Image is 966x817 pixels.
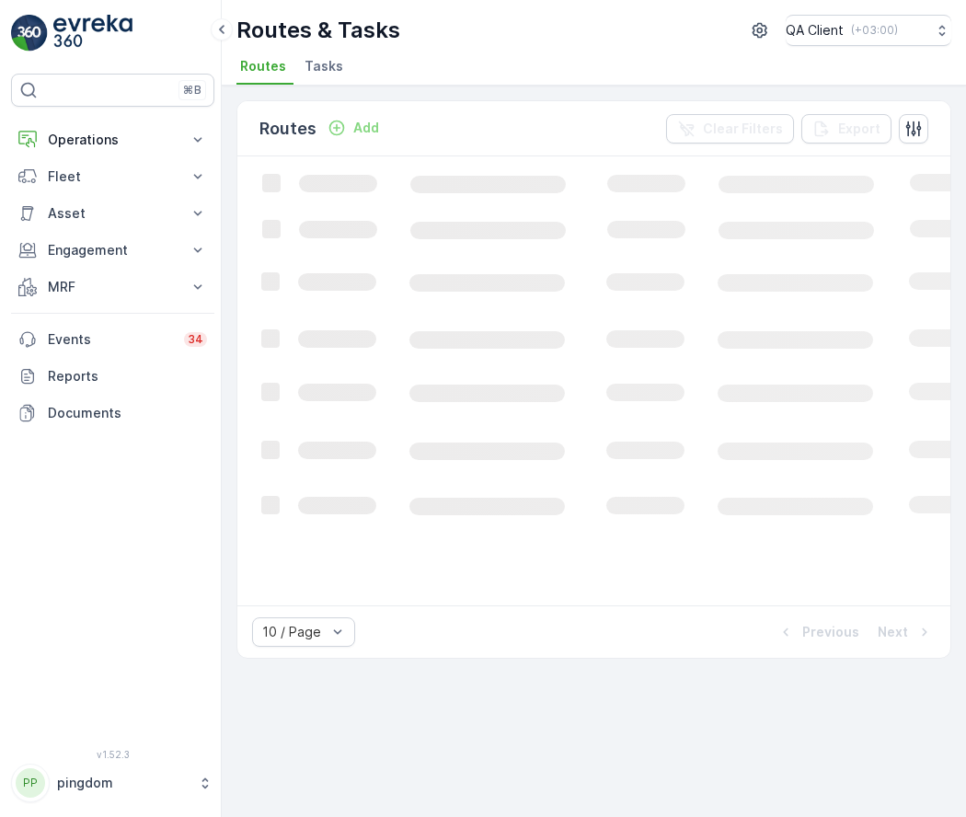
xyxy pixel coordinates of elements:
button: Export [801,114,891,144]
p: Documents [48,404,207,422]
img: logo [11,15,48,52]
button: PPpingdom [11,764,214,802]
button: MRF [11,269,214,305]
button: Engagement [11,232,214,269]
p: Reports [48,367,207,385]
a: Reports [11,358,214,395]
button: Add [320,117,386,139]
a: Events34 [11,321,214,358]
p: Engagement [48,241,178,259]
p: MRF [48,278,178,296]
p: ( +03:00 ) [851,23,898,38]
button: Clear Filters [666,114,794,144]
button: Next [876,621,936,643]
p: Next [878,623,908,641]
p: pingdom [57,774,189,792]
p: ⌘B [183,83,201,98]
p: QA Client [786,21,844,40]
span: Tasks [305,57,343,75]
div: PP [16,768,45,798]
p: Export [838,120,880,138]
button: Asset [11,195,214,232]
p: 34 [188,332,203,347]
button: Operations [11,121,214,158]
p: Clear Filters [703,120,783,138]
p: Fleet [48,167,178,186]
p: Operations [48,131,178,149]
p: Routes & Tasks [236,16,400,45]
button: Previous [775,621,861,643]
a: Documents [11,395,214,432]
button: QA Client(+03:00) [786,15,951,46]
span: Routes [240,57,286,75]
p: Routes [259,116,316,142]
p: Previous [802,623,859,641]
button: Fleet [11,158,214,195]
span: v 1.52.3 [11,749,214,760]
img: logo_light-DOdMpM7g.png [53,15,132,52]
p: Add [353,119,379,137]
p: Events [48,330,173,349]
p: Asset [48,204,178,223]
